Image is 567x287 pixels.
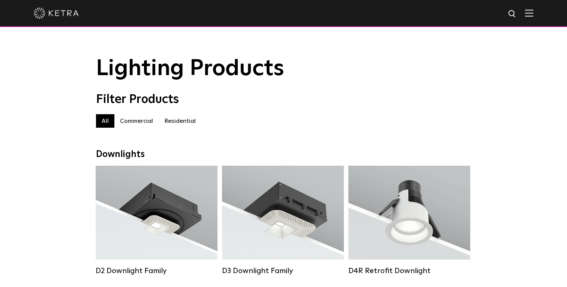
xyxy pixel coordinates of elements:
[96,266,217,275] div: D2 Downlight Family
[222,166,344,275] a: D3 Downlight Family Lumen Output:700 / 900 / 1100Colors:White / Black / Silver / Bronze / Paintab...
[159,114,201,128] label: Residential
[96,149,471,160] div: Downlights
[348,266,470,275] div: D4R Retrofit Downlight
[508,9,517,19] img: search icon
[222,266,344,275] div: D3 Downlight Family
[96,57,284,80] span: Lighting Products
[34,8,79,19] img: ketra-logo-2019-white
[348,166,470,275] a: D4R Retrofit Downlight Lumen Output:800Colors:White / BlackBeam Angles:15° / 25° / 40° / 60°Watta...
[96,166,217,275] a: D2 Downlight Family Lumen Output:1200Colors:White / Black / Gloss Black / Silver / Bronze / Silve...
[114,114,159,128] label: Commercial
[525,9,533,17] img: Hamburger%20Nav.svg
[96,92,471,107] div: Filter Products
[96,114,114,128] label: All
